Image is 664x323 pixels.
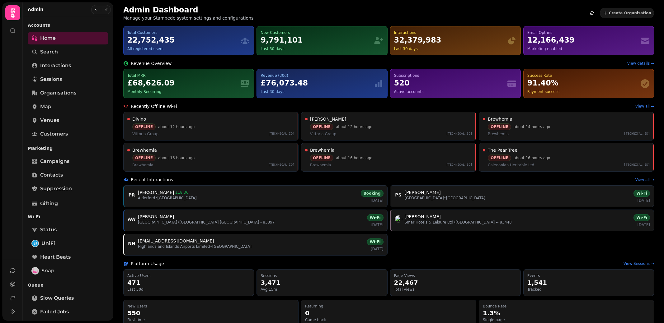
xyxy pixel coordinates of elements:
[483,317,650,322] p: Single page
[600,8,654,18] button: Create Organisation
[28,73,108,85] a: Sessions
[175,190,188,195] span: £ 18.36
[40,253,71,261] span: Heart beats
[446,132,472,136] span: [TECHNICAL_ID]
[128,192,135,198] span: PR
[41,267,54,275] span: Snap
[483,304,650,309] p: Bounce Rate
[336,125,372,129] a: about 12 hours ago
[132,163,153,168] span: Brewhemia
[405,220,453,224] span: Smar Hotels & Leisure Ltd
[28,169,108,181] a: Contacts
[28,6,43,12] h2: Admin
[127,304,294,309] p: New Users
[394,35,507,45] div: 32,379,983
[527,89,640,94] div: Payment success
[28,306,108,318] a: Failed Jobs
[131,103,177,109] h2: Recently Offline Wi-Fi
[28,59,108,72] a: Interactions
[28,20,108,31] p: Accounts
[305,304,472,309] p: Returning
[132,147,294,153] a: Brewhemia
[28,46,108,58] a: Search
[40,185,72,192] span: Suppression
[514,125,550,129] a: about 14 hours ago
[138,220,177,224] span: [GEOGRAPHIC_DATA]
[28,114,108,127] a: Venues
[28,32,108,44] a: Home
[28,237,108,250] a: UniFiUniFi
[624,132,650,136] span: [TECHNICAL_ID]
[367,238,384,245] div: Wi-Fi
[268,163,294,168] span: [TECHNICAL_ID]
[261,30,373,35] div: New Customers
[261,287,383,292] p: Avg 15m
[138,244,210,249] span: Highlands and Islands Airports Limited
[336,156,372,160] a: about 16 hours ago
[40,200,58,207] span: Gifting
[261,35,373,45] div: 9,791,101
[127,287,250,292] p: Last 30d
[28,100,108,113] a: Map
[40,130,68,138] span: Customers
[40,62,71,69] span: Interactions
[40,226,57,233] span: Status
[635,177,654,182] a: View all →
[131,60,172,67] h2: Revenue Overview
[310,155,333,161] div: OFFLINE
[40,35,56,42] span: Home
[527,73,640,78] div: Success Rate
[132,132,158,136] span: Vittoria Group
[28,211,108,222] p: Wi-Fi
[361,198,384,203] p: [DATE]
[310,163,331,168] span: Brewhemia
[488,147,650,153] a: The Pear Tree
[527,35,640,45] div: 12,166,439
[132,155,156,161] div: OFFLINE
[28,87,108,99] a: Organisations
[488,155,511,161] div: OFFLINE
[527,278,650,287] p: 1,541
[28,143,108,154] p: Marketing
[488,116,650,122] a: Brewhemia
[394,30,507,35] div: Interactions
[527,46,640,51] div: Marketing enabled
[310,132,336,136] span: Vittoria Group
[367,222,384,227] p: [DATE]
[28,128,108,140] a: Customers
[28,265,108,277] a: SnapSnap
[268,132,294,136] span: [TECHNICAL_ID]
[127,89,240,94] div: Monthly Recurring
[627,61,654,66] a: View details →
[261,73,373,78] div: Revenue (30d)
[367,247,384,251] p: [DATE]
[127,278,250,287] p: 471
[394,46,507,51] div: Last 30 days
[633,222,650,227] p: [DATE]
[394,278,517,287] p: 22,467
[394,89,507,94] div: Active accounts
[127,273,250,278] p: Active Users
[446,163,472,168] span: [TECHNICAL_ID]
[128,240,135,247] span: NN
[527,30,640,35] div: Email Opt-ins
[40,117,59,124] span: Venues
[633,214,650,221] div: Wi-Fi
[405,214,441,220] span: [PERSON_NAME]
[514,156,550,160] a: about 16 hours ago
[310,116,472,122] a: [PERSON_NAME]
[138,244,252,249] p: • [GEOGRAPHIC_DATA]
[132,123,156,130] div: OFFLINE
[28,224,108,236] a: Status
[28,292,108,304] a: Slow Queries
[405,196,485,201] p: • [GEOGRAPHIC_DATA]
[123,15,253,21] p: Manage your Stampede system settings and configurations
[488,163,534,168] span: Caledonian Heritable Ltd
[310,147,472,153] a: Brewhemia
[138,196,155,200] span: Alderford
[488,123,511,130] div: OFFLINE
[28,182,108,195] a: Suppression
[261,89,373,94] div: Last 30 days
[527,78,640,88] div: 91.40 %
[32,240,38,247] img: UniFi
